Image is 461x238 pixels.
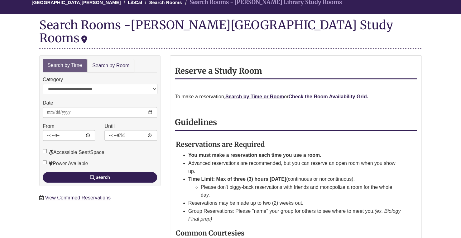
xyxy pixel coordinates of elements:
a: View Confirmed Reservations [45,195,110,200]
label: Category [43,76,63,84]
div: [PERSON_NAME][GEOGRAPHIC_DATA] Study Rooms [39,17,393,45]
input: Power Available [43,160,47,164]
label: Accessible Seat/Space [43,148,104,156]
strong: Reserve a Study Room [175,66,262,76]
strong: Reservations are Required [176,140,265,149]
li: Reservations may be made up to two (2) weeks out. [188,199,402,207]
strong: Common Courtesies [176,229,244,237]
a: Search by Time [43,59,87,72]
label: Power Available [43,160,88,168]
strong: You must make a reservation each time you use a room. [188,152,321,158]
li: (continuous or noncontinuous). [188,175,402,199]
a: Search by Room [87,59,134,73]
p: To make a reservation, or [175,93,417,101]
button: Search [43,172,157,183]
strong: Time Limit: Max of three (3) hours [DATE] [188,176,286,182]
label: Until [104,122,114,130]
li: Group Reservations: Please "name" your group for others to see where to meet you. [188,207,402,223]
label: Date [43,99,53,107]
a: Check the Room Availability Grid. [288,94,368,99]
input: Accessible Seat/Space [43,149,47,153]
strong: Guidelines [175,117,217,127]
li: Advanced reservations are recommended, but you can reserve an open room when you show up. [188,159,402,175]
a: Search by Time or Room [225,94,284,99]
label: From [43,122,54,130]
li: Please don't piggy-back reservations with friends and monopolize a room for the whole day. [201,183,402,199]
div: Search Rooms - [39,18,422,49]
